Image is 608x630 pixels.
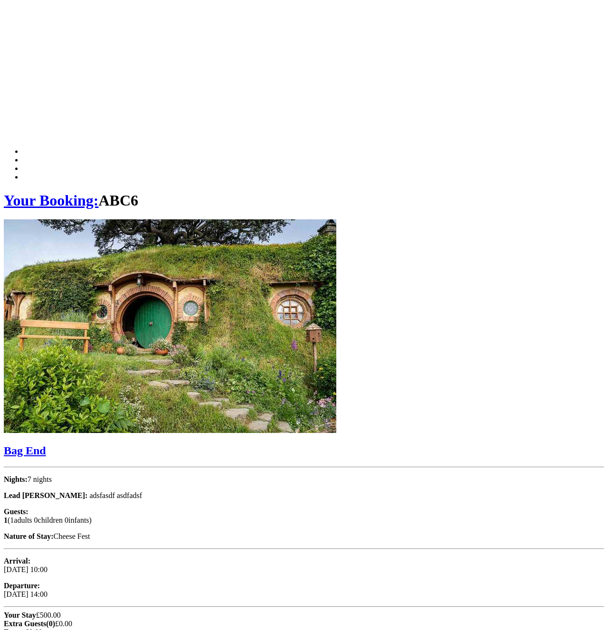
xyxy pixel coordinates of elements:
[4,620,55,628] strong: Extra Guest ( )
[4,475,604,484] p: 7 nights
[4,426,604,457] a: Bag End
[89,491,142,499] span: adsfasdf asdfadsf
[4,475,28,483] strong: Nights:
[4,192,604,209] h1: ABC6
[63,516,89,524] span: infant
[34,516,38,524] span: 0
[4,508,28,516] strong: Guests:
[29,516,32,524] span: s
[10,516,32,524] span: adult
[32,516,63,524] span: child
[55,620,72,628] span: £
[4,532,604,541] p: Cheese Fest
[4,611,36,619] strong: Your Stay
[59,620,72,628] span: 0.00
[4,219,336,433] img: An image of 'Bag End'
[4,532,54,540] strong: Nature of Stay:
[86,516,89,524] span: s
[4,516,92,524] span: ( )
[4,557,604,574] p: [DATE] 10:00
[36,611,61,619] span: £
[65,516,68,524] span: 0
[10,516,14,524] span: 1
[49,620,53,628] span: 0
[4,192,98,209] a: Your Booking:
[4,582,40,590] strong: Departure:
[43,620,46,628] span: s
[40,611,61,619] span: 500.00
[4,582,604,599] p: [DATE] 14:00
[4,491,87,499] strong: Lead [PERSON_NAME]:
[53,516,63,524] span: ren
[4,444,604,457] h2: Bag End
[4,557,30,565] strong: Arrival:
[4,516,8,524] strong: 1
